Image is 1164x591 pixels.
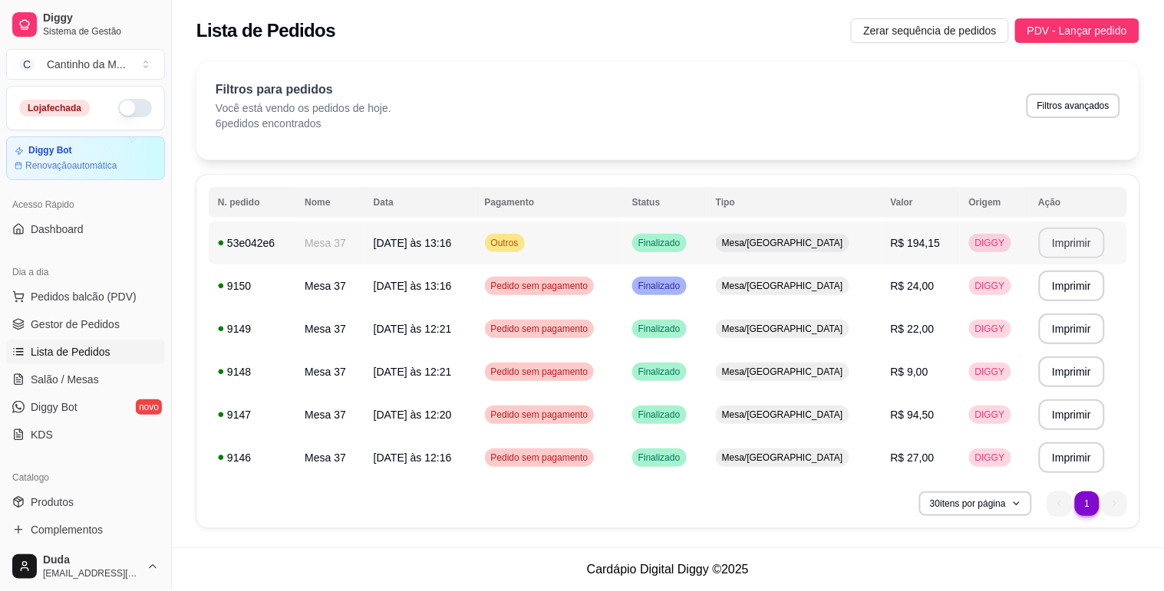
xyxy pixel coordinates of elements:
span: Pedido sem pagamento [488,366,592,378]
span: Dashboard [31,222,84,237]
div: 9148 [218,364,286,379]
button: Imprimir [1039,399,1106,430]
th: Tipo [707,187,882,218]
h2: Lista de Pedidos [196,18,335,43]
span: Outros [488,237,522,249]
span: Pedidos balcão (PDV) [31,289,137,304]
div: Acesso Rápido [6,192,165,217]
span: DIGGY [972,280,1008,292]
div: 53e042e6 [218,235,286,251]
span: Mesa/[GEOGRAPHIC_DATA] [719,280,846,292]
span: [EMAIL_ADDRESS][DOMAIN_NAME] [43,567,140,580]
td: Mesa 37 [295,264,364,307]
span: Pedido sem pagamento [488,409,592,421]
td: Mesa 37 [295,436,364,479]
span: DIGGY [972,451,1008,464]
p: Filtros para pedidos [216,80,391,99]
div: Loja fechada [19,100,90,117]
span: Lista de Pedidos [31,344,110,360]
span: Produtos [31,494,74,510]
span: Pedido sem pagamento [488,280,592,292]
span: [DATE] às 12:16 [374,451,452,464]
a: DiggySistema de Gestão [6,6,165,43]
td: Mesa 37 [295,222,364,264]
span: Diggy [43,11,159,25]
span: Mesa/[GEOGRAPHIC_DATA] [719,323,846,335]
button: Alterar Status [118,99,152,117]
span: [DATE] às 12:21 [374,323,452,335]
button: Imprimir [1039,356,1106,387]
button: Imprimir [1039,314,1106,344]
a: Lista de Pedidos [6,340,165,364]
span: [DATE] às 12:20 [374,409,452,421]
span: Finalizado [635,323,684,335]
a: Diggy BotRenovaçãoautomática [6,136,165,180]
span: PDV - Lançar pedido [1027,22,1127,39]
span: Salão / Mesas [31,372,99,387]
div: Cantinho da M ... [47,57,126,72]
span: R$ 22,00 [891,323,935,335]
span: [DATE] às 13:16 [374,280,452,292]
th: Data [364,187,476,218]
span: Zerar sequência de pedidos [863,22,997,39]
span: C [19,57,35,72]
a: Dashboard [6,217,165,241]
td: Mesa 37 [295,350,364,393]
span: Mesa/[GEOGRAPHIC_DATA] [719,409,846,421]
th: Origem [960,187,1030,218]
div: 9146 [218,450,286,465]
span: DIGGY [972,409,1008,421]
span: [DATE] às 13:16 [374,237,452,249]
div: Catálogo [6,465,165,490]
button: Duda[EMAIL_ADDRESS][DOMAIN_NAME] [6,548,165,585]
span: Complementos [31,522,103,537]
button: Imprimir [1039,442,1106,473]
span: Gestor de Pedidos [31,317,120,332]
div: 9150 [218,278,286,294]
th: N. pedido [209,187,295,218]
li: pagination item 1 active [1075,491,1100,516]
span: Sistema de Gestão [43,25,159,38]
span: Finalizado [635,366,684,378]
p: 6 pedidos encontrados [216,116,391,131]
span: Duda [43,553,140,567]
button: Filtros avançados [1027,94,1120,118]
span: DIGGY [972,237,1008,249]
a: Produtos [6,490,165,514]
article: Diggy Bot [28,145,72,156]
button: Pedidos balcão (PDV) [6,284,165,309]
span: R$ 94,50 [891,409,935,421]
a: Complementos [6,517,165,542]
footer: Cardápio Digital Diggy © 2025 [172,547,1164,591]
span: Finalizado [635,237,684,249]
div: 9149 [218,321,286,337]
button: PDV - Lançar pedido [1015,18,1139,43]
button: 30itens por página [919,491,1032,516]
td: Mesa 37 [295,307,364,350]
th: Status [623,187,707,218]
a: KDS [6,422,165,447]
a: Gestor de Pedidos [6,312,165,337]
span: R$ 24,00 [891,280,935,292]
span: R$ 9,00 [891,366,928,378]
span: Mesa/[GEOGRAPHIC_DATA] [719,451,846,464]
span: Finalizado [635,280,684,292]
span: Mesa/[GEOGRAPHIC_DATA] [719,237,846,249]
button: Select a team [6,49,165,80]
span: Diggy Bot [31,399,77,415]
span: R$ 194,15 [891,237,941,249]
span: DIGGY [972,366,1008,378]
td: Mesa 37 [295,393,364,436]
th: Nome [295,187,364,218]
th: Valor [882,187,960,218]
span: Pedido sem pagamento [488,451,592,464]
th: Ação [1030,187,1127,218]
th: Pagamento [476,187,623,218]
article: Renovação automática [25,159,117,172]
nav: pagination navigation [1040,484,1135,524]
p: Você está vendo os pedidos de hoje. [216,100,391,116]
span: R$ 27,00 [891,451,935,464]
button: Imprimir [1039,228,1106,258]
span: Finalizado [635,451,684,464]
button: Imprimir [1039,271,1106,301]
